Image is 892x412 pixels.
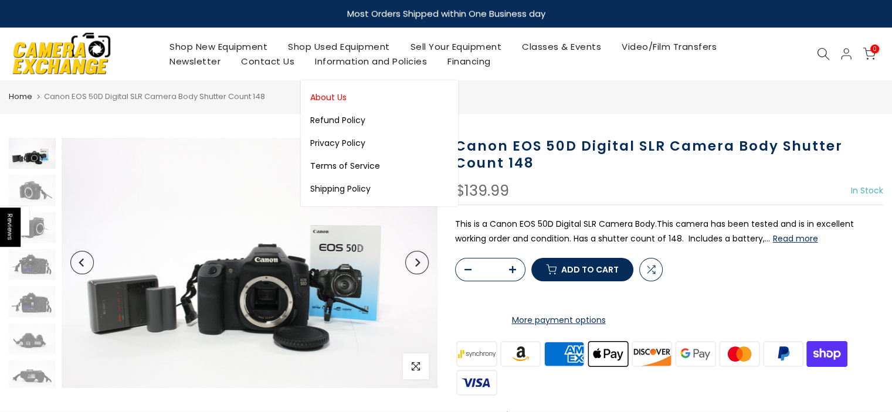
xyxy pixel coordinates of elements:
[437,54,501,69] a: Financing
[498,339,542,368] img: amazon payments
[301,155,458,178] a: Terms of Service
[455,138,884,172] h1: Canon EOS 50D Digital SLR Camera Body Shutter Count 148
[9,249,56,280] img: Canon EOS 50D Digital SLR Camera Body Shutter Count 148 Digital Cameras - Digital SLR Cameras Can...
[9,360,56,391] img: Canon EOS 50D Digital SLR Camera Body Shutter Count 148 Digital Cameras - Digital SLR Cameras Can...
[586,339,630,368] img: apple pay
[301,132,458,155] a: Privacy Policy
[531,258,633,281] button: Add to cart
[301,86,458,109] a: About Us
[347,8,545,20] strong: Most Orders Shipped within One Business day
[455,313,663,328] a: More payment options
[674,339,718,368] img: google pay
[70,251,94,274] button: Previous
[231,54,305,69] a: Contact Us
[863,47,876,60] a: 0
[455,217,884,246] p: This is a Canon EOS 50D Digital SLR Camera Body.This camera has been tested and is in excellent w...
[870,45,879,53] span: 0
[455,183,509,199] div: $139.99
[612,39,727,54] a: Video/Film Transfers
[761,339,805,368] img: paypal
[9,286,56,317] img: Canon EOS 50D Digital SLR Camera Body Shutter Count 148 Digital Cameras - Digital SLR Cameras Can...
[512,39,612,54] a: Classes & Events
[278,39,401,54] a: Shop Used Equipment
[301,178,458,200] a: Shipping Policy
[9,175,56,206] img: Canon EOS 50D Digital SLR Camera Body Shutter Count 148 Digital Cameras - Digital SLR Cameras Can...
[301,109,458,132] a: Refund Policy
[630,339,674,368] img: discover
[44,91,265,102] span: Canon EOS 50D Digital SLR Camera Body Shutter Count 148
[305,54,437,69] a: Information and Policies
[542,339,586,368] img: american express
[773,233,818,244] button: Read more
[9,91,32,103] a: Home
[62,138,437,388] img: Canon EOS 50D Digital SLR Camera Body Shutter Count 148 Digital Cameras - Digital SLR Cameras Can...
[851,185,883,196] span: In Stock
[561,265,619,274] span: Add to cart
[160,39,278,54] a: Shop New Equipment
[455,339,499,368] img: synchrony
[405,251,429,274] button: Next
[160,54,231,69] a: Newsletter
[805,339,849,368] img: shopify pay
[400,39,512,54] a: Sell Your Equipment
[9,324,56,355] img: Canon EOS 50D Digital SLR Camera Body Shutter Count 148 Digital Cameras - Digital SLR Cameras Can...
[455,368,499,397] img: visa
[717,339,761,368] img: master
[9,212,56,243] img: Canon EOS 50D Digital SLR Camera Body Shutter Count 148 Digital Cameras - Digital SLR Cameras Can...
[9,138,56,169] img: Canon EOS 50D Digital SLR Camera Body Shutter Count 148 Digital Cameras - Digital SLR Cameras Can...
